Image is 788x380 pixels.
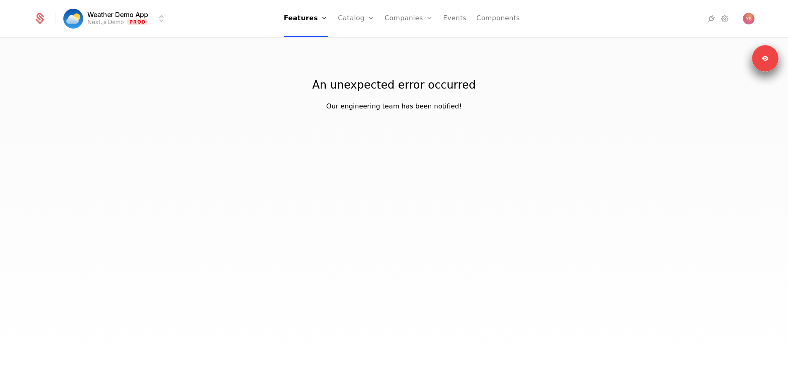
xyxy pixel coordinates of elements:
div: Our engineering team has been notified! [326,101,461,111]
div: An unexpected error occurred [312,78,476,91]
img: Weather Demo App [63,9,83,29]
span: Prod [127,19,148,25]
img: Youssef Salah [743,13,754,24]
button: Select environment [66,10,166,28]
a: Integrations [706,14,716,24]
div: Next.js Demo [87,18,124,26]
a: Settings [720,14,730,24]
span: Weather Demo App [87,11,148,18]
button: Open user button [743,13,754,24]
